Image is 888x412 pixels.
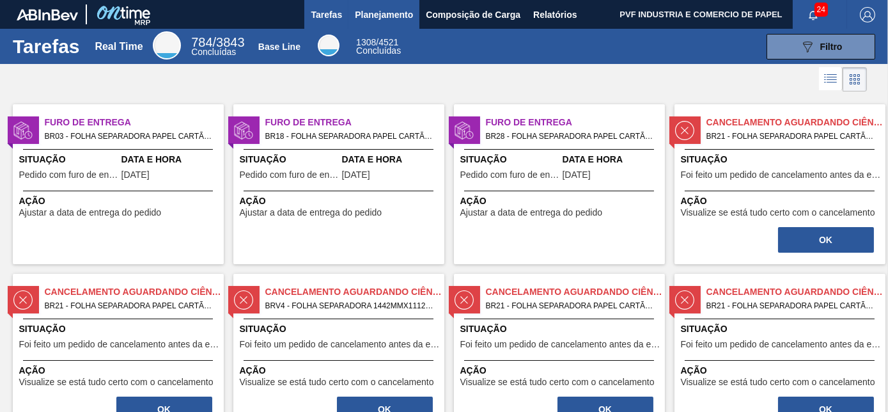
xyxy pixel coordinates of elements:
span: 784 [191,35,212,49]
span: Visualize se está tudo certo com o cancelamento [681,208,875,218]
span: Situação [460,153,559,166]
span: Ação [681,364,882,377]
span: Ajustar a data de entrega do pedido [460,208,603,218]
span: 03/10/2025, [563,170,591,180]
span: Cancelamento aguardando ciência [486,285,665,299]
img: TNhmsLtSVTkK8tSr43FrP2fwEKptu5GPRR3wAAAABJRU5ErkJggg== [17,9,78,20]
div: Real Time [153,31,181,59]
span: Situação [681,322,882,336]
span: Visualize se está tudo certo com o cancelamento [460,377,655,387]
div: Base Line [258,42,300,52]
span: Ação [460,364,662,377]
span: Situação [19,153,118,166]
img: status [234,290,253,310]
span: Furo de Entrega [265,116,444,129]
span: Pedido com furo de entrega [19,170,118,180]
span: Cancelamento aguardando ciência [265,285,444,299]
span: BR28 - FOLHA SEPARADORA PAPEL CARTÃO Pedido - 1975298 [486,129,655,143]
button: Filtro [767,34,875,59]
span: Ação [19,364,221,377]
span: BR21 - FOLHA SEPARADORA PAPEL CARTÃO Pedido - 1873716 [486,299,655,313]
span: Situação [460,322,662,336]
button: Notificações [793,6,834,24]
div: Base Line [356,38,401,55]
div: Visão em Cards [843,67,867,91]
span: Foi feito um pedido de cancelamento antes da etapa de aguardando faturamento [681,340,882,349]
span: Foi feito um pedido de cancelamento antes da etapa de aguardando faturamento [681,170,882,180]
span: Ação [240,194,441,208]
span: BR21 - FOLHA SEPARADORA PAPEL CARTÃO Pedido - 1873710 [45,299,214,313]
h1: Tarefas [13,39,80,54]
span: Situação [19,322,221,336]
span: Visualize se está tudo certo com o cancelamento [19,377,214,387]
span: 09/10/2025, [121,170,150,180]
span: Cancelamento aguardando ciência [706,116,885,129]
span: Cancelamento aguardando ciência [45,285,224,299]
img: status [234,121,253,140]
div: Visão em Lista [819,67,843,91]
span: Concluídas [356,45,401,56]
span: Pedido com furo de entrega [240,170,339,180]
span: Composição de Carga [426,7,520,22]
div: Base Line [318,35,339,56]
span: BR21 - FOLHA SEPARADORA PAPEL CARTÃO Pedido - 1873725 [706,299,875,313]
span: 24 [814,3,828,17]
span: BR18 - FOLHA SEPARADORA PAPEL CARTÃO Pedido - 2017850 [265,129,434,143]
img: Logout [860,7,875,22]
img: status [455,290,474,310]
span: Cancelamento aguardando ciência [706,285,885,299]
span: 1308 [356,37,376,47]
img: status [455,121,474,140]
span: 05/10/2025, [342,170,370,180]
img: status [675,290,694,310]
div: Real Time [191,37,244,56]
span: Ação [19,194,221,208]
span: Data e Hora [121,153,221,166]
span: Data e Hora [342,153,441,166]
span: Furo de Entrega [486,116,665,129]
img: status [13,121,33,140]
span: BR21 - FOLHA SEPARADORA PAPEL CARTÃO Pedido - 1873707 [706,129,875,143]
span: Foi feito um pedido de cancelamento antes da etapa de aguardando faturamento [19,340,221,349]
button: OK [778,227,874,253]
span: Furo de Entrega [45,116,224,129]
span: / 4521 [356,37,398,47]
span: Filtro [820,42,843,52]
span: BRV4 - FOLHA SEPARADORA 1442MMX1112MM Pedido - 2047756 [265,299,434,313]
span: Situação [681,153,882,166]
span: Relatórios [533,7,577,22]
span: Data e Hora [563,153,662,166]
span: Ação [240,364,441,377]
img: status [675,121,694,140]
span: Situação [240,153,339,166]
div: Real Time [95,41,143,52]
img: status [13,290,33,310]
span: Ajustar a data de entrega do pedido [240,208,382,218]
span: Ajustar a data de entrega do pedido [19,208,162,218]
span: Visualize se está tudo certo com o cancelamento [240,377,434,387]
span: / 3843 [191,35,244,49]
span: Foi feito um pedido de cancelamento antes da etapa de aguardando faturamento [240,340,441,349]
span: Planejamento [355,7,413,22]
span: Situação [240,322,441,336]
span: Ação [681,194,882,208]
span: Ação [460,194,662,208]
div: Completar tarefa: 30348237 [777,226,875,254]
span: Visualize se está tudo certo com o cancelamento [681,377,875,387]
span: Pedido com furo de entrega [460,170,559,180]
span: BR03 - FOLHA SEPARADORA PAPEL CARTÃO Pedido - 2038665 [45,129,214,143]
span: Concluídas [191,47,236,57]
span: Foi feito um pedido de cancelamento antes da etapa de aguardando faturamento [460,340,662,349]
span: Tarefas [311,7,342,22]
